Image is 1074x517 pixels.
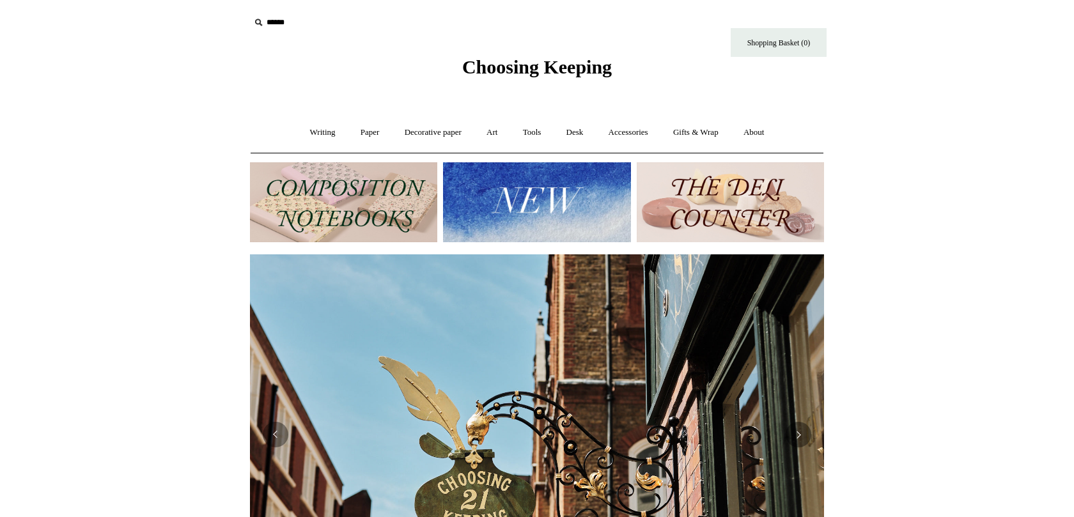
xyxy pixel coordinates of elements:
[662,116,730,150] a: Gifts & Wrap
[299,116,347,150] a: Writing
[511,116,553,150] a: Tools
[462,56,612,77] span: Choosing Keeping
[597,116,660,150] a: Accessories
[393,116,473,150] a: Decorative paper
[263,422,288,447] button: Previous
[462,66,612,75] a: Choosing Keeping
[250,162,437,242] img: 202302 Composition ledgers.jpg__PID:69722ee6-fa44-49dd-a067-31375e5d54ec
[637,162,824,242] img: The Deli Counter
[555,116,595,150] a: Desk
[443,162,630,242] img: New.jpg__PID:f73bdf93-380a-4a35-bcfe-7823039498e1
[475,116,509,150] a: Art
[731,28,827,57] a: Shopping Basket (0)
[349,116,391,150] a: Paper
[732,116,776,150] a: About
[786,422,811,447] button: Next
